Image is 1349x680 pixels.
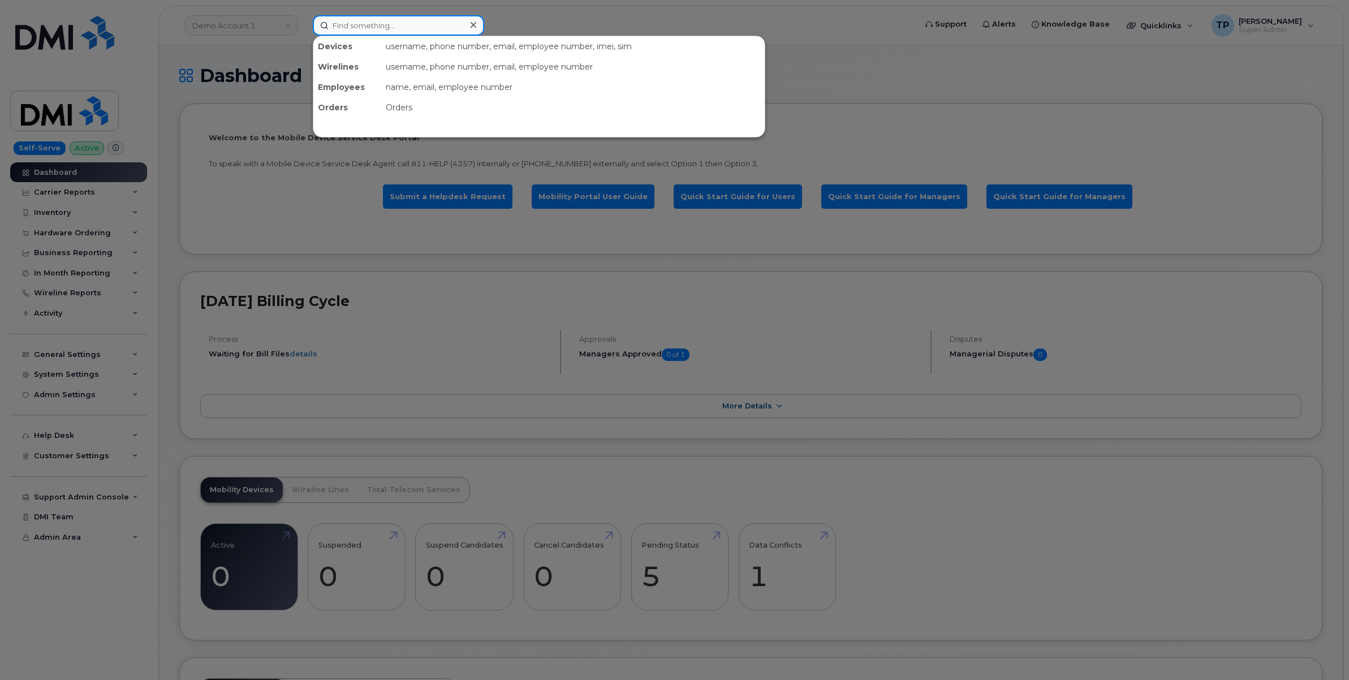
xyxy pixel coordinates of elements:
div: username, phone number, email, employee number, imei, sim [381,36,765,57]
div: Devices [313,36,381,57]
div: Employees [313,77,381,97]
div: name, email, employee number [381,77,765,97]
div: Orders [381,97,765,118]
div: Wirelines [313,57,381,77]
div: username, phone number, email, employee number [381,57,765,77]
div: Orders [313,97,381,118]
